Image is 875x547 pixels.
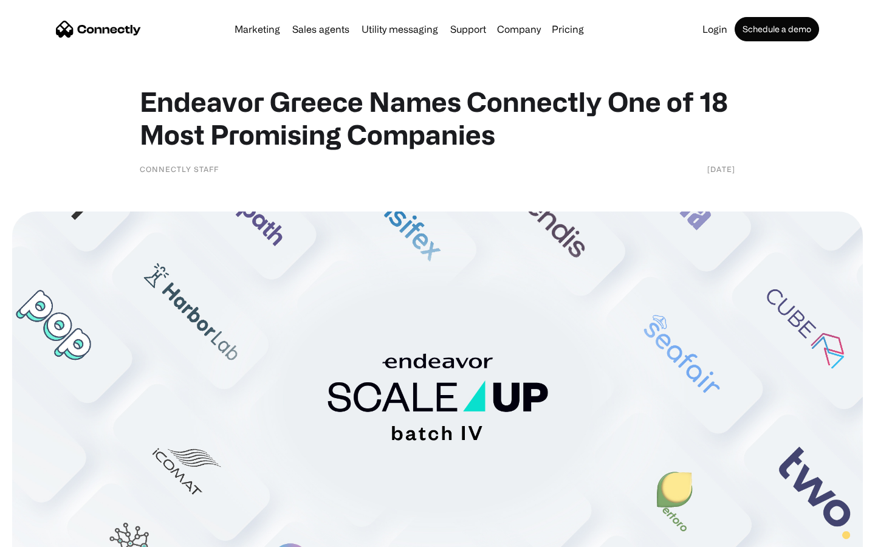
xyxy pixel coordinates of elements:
[230,24,285,34] a: Marketing
[140,85,735,151] h1: Endeavor Greece Names Connectly One of 18 Most Promising Companies
[12,526,73,543] aside: Language selected: English
[287,24,354,34] a: Sales agents
[357,24,443,34] a: Utility messaging
[140,163,219,175] div: Connectly Staff
[445,24,491,34] a: Support
[735,17,819,41] a: Schedule a demo
[707,163,735,175] div: [DATE]
[547,24,589,34] a: Pricing
[497,21,541,38] div: Company
[24,526,73,543] ul: Language list
[698,24,732,34] a: Login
